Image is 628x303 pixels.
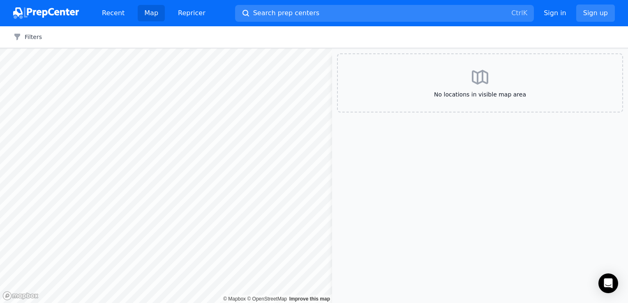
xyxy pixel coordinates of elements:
div: Open Intercom Messenger [598,273,618,293]
a: Map [138,5,165,21]
a: Mapbox [223,296,246,302]
button: Filters [13,33,42,41]
a: Recent [95,5,131,21]
kbd: K [523,9,528,17]
a: OpenStreetMap [247,296,287,302]
a: Repricer [171,5,212,21]
kbd: Ctrl [511,9,523,17]
a: Map feedback [289,296,330,302]
a: Sign up [576,5,615,22]
img: PrepCenter [13,7,79,19]
span: Search prep centers [253,8,319,18]
span: No locations in visible map area [351,90,609,99]
a: Sign in [544,8,566,18]
a: Mapbox logo [2,291,39,301]
button: Search prep centersCtrlK [235,5,534,22]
